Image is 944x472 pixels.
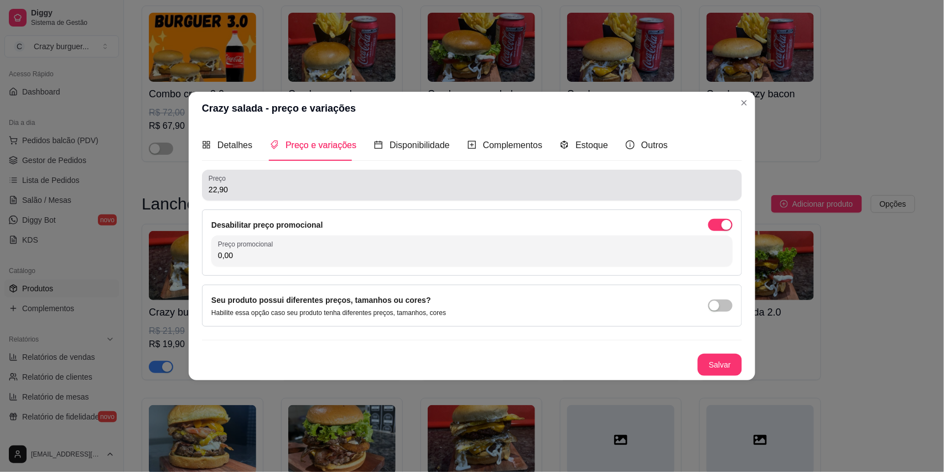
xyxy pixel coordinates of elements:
[560,140,569,149] span: code-sandbox
[626,140,635,149] span: info-circle
[270,140,279,149] span: tags
[217,140,252,150] span: Detalhes
[189,92,755,125] header: Crazy salada - preço e variações
[209,184,735,195] input: Preço
[211,221,323,229] label: Desabilitar preço promocional
[390,140,450,150] span: Disponibilidade
[735,94,753,112] button: Close
[641,140,668,150] span: Outros
[211,308,446,317] p: Habilite essa opção caso seu produto tenha diferentes preços, tamanhos, cores
[202,140,211,149] span: appstore
[218,250,726,261] input: Preço promocional
[211,296,431,305] label: Seu produto possui diferentes preços, tamanhos ou cores?
[209,174,230,183] label: Preço
[218,239,277,249] label: Preço promocional
[698,354,742,376] button: Salvar
[575,140,608,150] span: Estoque
[483,140,543,150] span: Complementos
[468,140,476,149] span: plus-square
[286,140,356,150] span: Preço e variações
[374,140,383,149] span: calendar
